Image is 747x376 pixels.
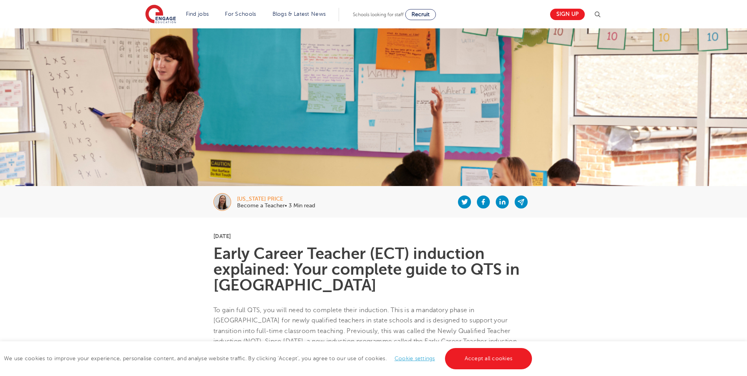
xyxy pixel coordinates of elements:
h1: Early Career Teacher (ECT) induction explained: Your complete guide to QTS in [GEOGRAPHIC_DATA] [213,246,534,293]
p: [DATE] [213,233,534,239]
a: For Schools [225,11,256,17]
a: Blogs & Latest News [272,11,326,17]
div: [US_STATE] Price [237,196,315,202]
a: Recruit [405,9,436,20]
a: Find jobs [186,11,209,17]
a: Cookie settings [395,356,435,361]
a: Accept all cookies [445,348,532,369]
span: Recruit [411,11,430,17]
span: Schools looking for staff [353,12,404,17]
a: Sign up [550,9,585,20]
span: We use cookies to improve your experience, personalise content, and analyse website traffic. By c... [4,356,534,361]
img: Engage Education [145,5,176,24]
span: To gain full QTS, you will need to complete their induction. This is a mandatory phase in [GEOGRA... [213,307,517,355]
p: Become a Teacher• 3 Min read [237,203,315,208]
